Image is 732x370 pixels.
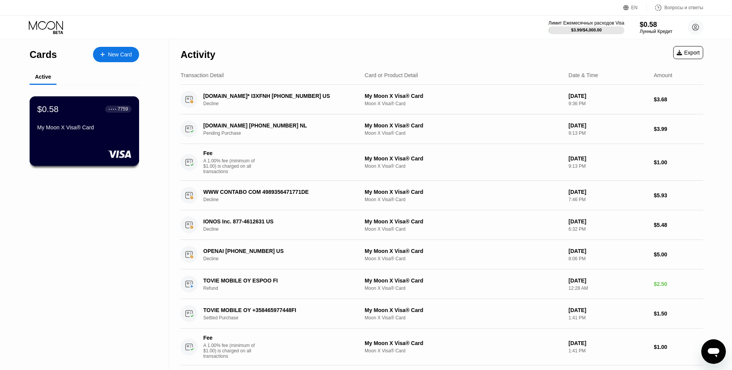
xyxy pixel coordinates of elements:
div: Refund [203,286,364,291]
div: OPENAI [PHONE_NUMBER] US [203,248,352,254]
div: FeeA 1.00% fee (minimum of $1.00) is charged on all transactionsMy Moon X Visa® CardMoon X Visa® ... [181,144,703,181]
div: $1.00 [654,344,703,350]
div: $3.99 [654,126,703,132]
div: $3.99 / $4,000.00 [571,28,602,32]
div: IONOS Inc. 877-4612631 USDeclineMy Moon X Visa® CardMoon X Visa® Card[DATE]6:32 PM$5.48 [181,210,703,240]
div: $5.48 [654,222,703,228]
div: A 1.00% fee (minimum of $1.00) is charged on all transactions [203,158,261,174]
div: [DATE] [569,277,648,284]
div: [DOMAIN_NAME]* I3XFNH [PHONE_NUMBER] US [203,93,352,99]
div: TOVIE MOBILE OY ESPOO FIRefundMy Moon X Visa® CardMoon X Visa® Card[DATE]12:28 AM$2.50 [181,269,703,299]
div: Settled Purchase [203,315,364,320]
div: ● ● ● ● [109,108,116,110]
div: My Moon X Visa® Card [365,93,563,99]
div: A 1.00% fee (minimum of $1.00) is charged on all transactions [203,343,261,359]
ya-tr-span: Лунный Кредит [640,29,672,34]
div: New Card [108,51,132,58]
div: Transaction Detail [181,72,224,78]
div: Decline [203,101,364,106]
div: 12:28 AM [569,286,648,291]
div: [DATE] [569,307,648,313]
div: TOVIE MOBILE OY +358465977448FISettled PurchaseMy Moon X Visa® CardMoon X Visa® Card[DATE]1:41 PM... [181,299,703,329]
div: Decline [203,226,364,232]
div: Activity [181,49,215,60]
div: $0.58 [640,21,672,29]
div: 9:13 PM [569,130,648,136]
div: $1.00 [654,159,703,165]
div: My Moon X Visa® Card [365,340,563,346]
div: $0.58 [37,104,59,114]
div: Moon X Visa® Card [365,101,563,106]
div: Лимит Ежемесячных расходов Visa$3.99/$4,000.00 [548,20,624,34]
div: OPENAI [PHONE_NUMBER] USDeclineMy Moon X Visa® CardMoon X Visa® Card[DATE]8:06 PM$5.00 [181,240,703,269]
div: Active [35,74,51,80]
div: New Card [93,47,139,62]
div: $1.50 [654,311,703,317]
div: Moon X Visa® Card [365,164,563,169]
div: Moon X Visa® Card [365,226,563,232]
div: Card or Product Detail [365,72,418,78]
div: My Moon X Visa® Card [365,189,563,195]
ya-tr-span: Вопросы и ответы [664,5,703,10]
div: 9:13 PM [569,164,648,169]
div: Amount [654,72,672,78]
div: $5.93 [654,192,703,198]
div: [DOMAIN_NAME] [PHONE_NUMBER] NL [203,122,352,129]
div: IONOS Inc. 877-4612631 US [203,218,352,225]
div: Export [677,50,700,56]
div: [DATE] [569,218,648,225]
div: Decline [203,197,364,202]
iframe: Кнопка, открывающая окно обмена сообщениями; идёт разговор [701,339,726,364]
div: [DOMAIN_NAME] [PHONE_NUMBER] NLPending PurchaseMy Moon X Visa® CardMoon X Visa® Card[DATE]9:13 PM... [181,114,703,144]
div: Moon X Visa® Card [365,197,563,202]
div: [DATE] [569,155,648,162]
div: My Moon X Visa® Card [365,218,563,225]
div: My Moon X Visa® Card [365,155,563,162]
div: EN [623,4,647,12]
div: [DATE] [569,122,648,129]
div: Fee [203,150,257,156]
div: 1:41 PM [569,315,648,320]
div: [DATE] [569,340,648,346]
div: Export [673,46,703,59]
div: 7759 [118,106,128,112]
div: My Moon X Visa® Card [365,122,563,129]
div: Moon X Visa® Card [365,256,563,261]
div: $0.58● ● ● ●7759My Moon X Visa® Card [30,97,139,165]
ya-tr-span: Лимит Ежемесячных расходов Visa [548,20,624,26]
div: WWW CONTABO COM 4989356471771DEDeclineMy Moon X Visa® CardMoon X Visa® Card[DATE]7:46 PM$5.93 [181,181,703,210]
div: TOVIE MOBILE OY +358465977448FI [203,307,352,313]
div: Pending Purchase [203,130,364,136]
div: Moon X Visa® Card [365,315,563,320]
div: 8:06 PM [569,256,648,261]
div: Fee [203,335,257,341]
div: My Moon X Visa® Card [365,277,563,284]
div: WWW CONTABO COM 4989356471771DE [203,189,352,195]
div: My Moon X Visa® Card [37,124,131,130]
div: Cards [30,49,57,60]
div: [DOMAIN_NAME]* I3XFNH [PHONE_NUMBER] USDeclineMy Moon X Visa® CardMoon X Visa® Card[DATE]9:36 PM$... [181,85,703,114]
div: TOVIE MOBILE OY ESPOO FI [203,277,352,284]
ya-tr-span: EN [631,5,638,10]
div: Decline [203,256,364,261]
div: Date & Time [569,72,598,78]
div: Moon X Visa® Card [365,130,563,136]
div: My Moon X Visa® Card [365,248,563,254]
div: [DATE] [569,189,648,195]
div: Вопросы и ответы [647,4,703,12]
div: 1:41 PM [569,348,648,353]
div: 7:46 PM [569,197,648,202]
div: 6:32 PM [569,226,648,232]
div: 9:36 PM [569,101,648,106]
div: Moon X Visa® Card [365,286,563,291]
div: Moon X Visa® Card [365,348,563,353]
div: $0.58Лунный Кредит [640,21,672,34]
div: $2.50 [654,281,703,287]
div: My Moon X Visa® Card [365,307,563,313]
div: [DATE] [569,248,648,254]
div: $3.68 [654,96,703,102]
div: $5.00 [654,251,703,258]
div: FeeA 1.00% fee (minimum of $1.00) is charged on all transactionsMy Moon X Visa® CardMoon X Visa® ... [181,329,703,365]
div: [DATE] [569,93,648,99]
